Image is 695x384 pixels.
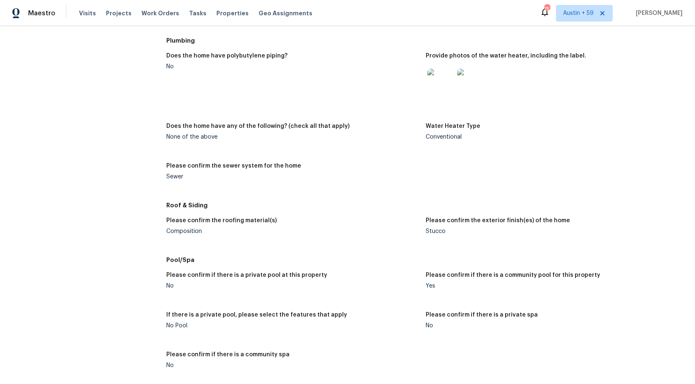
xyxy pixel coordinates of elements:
span: Maestro [28,9,55,17]
div: Stucco [426,228,678,234]
h5: Please confirm the sewer system for the home [166,163,301,169]
h5: Please confirm if there is a community pool for this property [426,272,600,278]
div: No [426,323,678,329]
div: No [166,64,419,70]
div: Conventional [426,134,678,140]
span: Properties [216,9,249,17]
div: None of the above [166,134,419,140]
h5: Please confirm if there is a community spa [166,352,290,358]
h5: Provide photos of the water heater, including the label. [426,53,586,59]
h5: Roof & Siding [166,201,685,209]
div: No Pool [166,323,419,329]
span: Projects [106,9,132,17]
h5: Please confirm the roofing material(s) [166,218,277,223]
h5: Pool/Spa [166,256,685,264]
span: Geo Assignments [259,9,312,17]
div: No [166,362,419,368]
h5: Does the home have polybutylene piping? [166,53,288,59]
span: Visits [79,9,96,17]
h5: If there is a private pool, please select the features that apply [166,312,347,318]
div: Yes [426,283,678,289]
h5: Plumbing [166,36,685,45]
span: Work Orders [141,9,179,17]
h5: Does the home have any of the following? (check all that apply) [166,123,350,129]
h5: Please confirm if there is a private pool at this property [166,272,327,278]
div: Composition [166,228,419,234]
div: 757 [544,5,550,13]
span: Tasks [189,10,206,16]
span: [PERSON_NAME] [633,9,683,17]
span: Austin + 59 [563,9,594,17]
div: Sewer [166,174,419,180]
h5: Please confirm the exterior finish(es) of the home [426,218,570,223]
h5: Please confirm if there is a private spa [426,312,538,318]
h5: Water Heater Type [426,123,480,129]
div: No [166,283,419,289]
